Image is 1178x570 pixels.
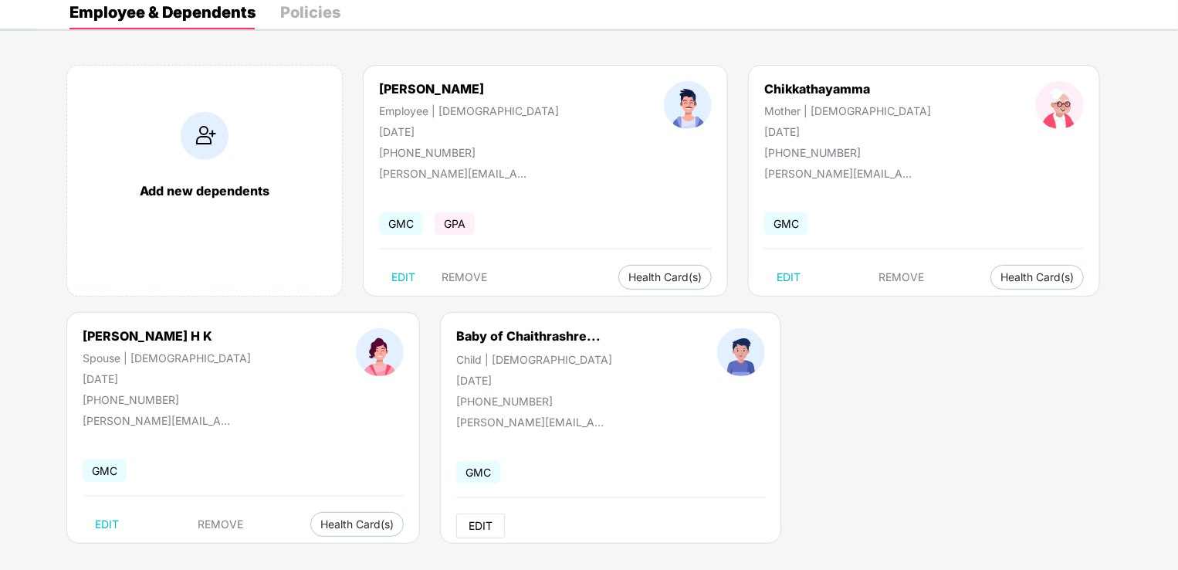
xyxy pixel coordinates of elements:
[83,183,327,198] div: Add new dependents
[435,212,475,235] span: GPA
[379,81,559,97] div: [PERSON_NAME]
[95,518,119,531] span: EDIT
[456,461,500,483] span: GMC
[990,265,1084,290] button: Health Card(s)
[867,265,937,290] button: REMOVE
[764,81,931,97] div: Chikkathayamma
[379,212,423,235] span: GMC
[181,112,228,160] img: addIcon
[764,125,931,138] div: [DATE]
[456,416,611,429] div: [PERSON_NAME][EMAIL_ADDRESS][PERSON_NAME][DOMAIN_NAME]
[618,265,712,290] button: Health Card(s)
[764,146,931,159] div: [PHONE_NUMBER]
[379,104,559,117] div: Employee | [DEMOGRAPHIC_DATA]
[456,395,612,408] div: [PHONE_NUMBER]
[379,265,428,290] button: EDIT
[198,518,244,531] span: REMOVE
[83,372,251,385] div: [DATE]
[379,125,559,138] div: [DATE]
[186,512,256,537] button: REMOVE
[83,393,251,406] div: [PHONE_NUMBER]
[83,512,131,537] button: EDIT
[83,414,237,427] div: [PERSON_NAME][EMAIL_ADDRESS][PERSON_NAME][DOMAIN_NAME]
[442,271,487,283] span: REMOVE
[356,328,404,376] img: profileImage
[83,351,251,365] div: Spouse | [DEMOGRAPHIC_DATA]
[717,328,765,376] img: profileImage
[764,265,813,290] button: EDIT
[764,167,919,180] div: [PERSON_NAME][EMAIL_ADDRESS][PERSON_NAME][DOMAIN_NAME]
[379,167,533,180] div: [PERSON_NAME][EMAIL_ADDRESS][PERSON_NAME][DOMAIN_NAME]
[69,5,256,20] div: Employee & Dependents
[469,520,493,532] span: EDIT
[456,328,601,344] div: Baby of Chaithrashre...
[764,212,808,235] span: GMC
[777,271,801,283] span: EDIT
[456,374,612,387] div: [DATE]
[1036,81,1084,129] img: profileImage
[879,271,925,283] span: REMOVE
[1000,273,1074,281] span: Health Card(s)
[764,104,931,117] div: Mother | [DEMOGRAPHIC_DATA]
[379,146,559,159] div: [PHONE_NUMBER]
[320,521,394,528] span: Health Card(s)
[429,265,499,290] button: REMOVE
[456,514,505,538] button: EDIT
[280,5,340,20] div: Policies
[456,353,612,366] div: Child | [DEMOGRAPHIC_DATA]
[83,328,251,344] div: [PERSON_NAME] H K
[664,81,712,129] img: profileImage
[310,512,404,537] button: Health Card(s)
[628,273,702,281] span: Health Card(s)
[391,271,415,283] span: EDIT
[83,460,127,482] span: GMC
